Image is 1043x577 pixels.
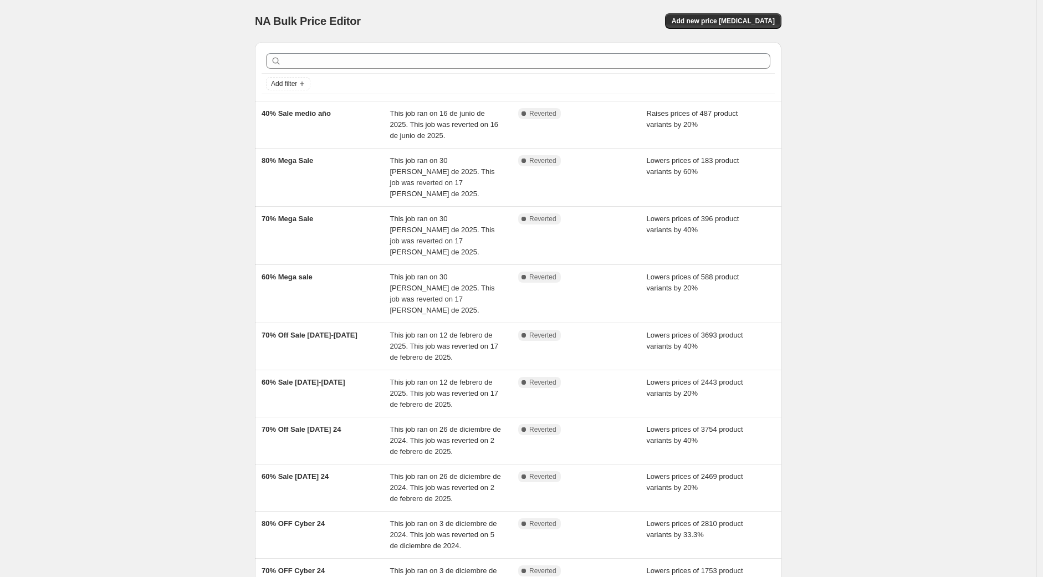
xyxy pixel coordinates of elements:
[647,215,739,234] span: Lowers prices of 396 product variants by 40%
[262,215,313,223] span: 70% Mega Sale
[647,378,743,397] span: Lowers prices of 2443 product variants by 20%
[529,331,556,340] span: Reverted
[390,215,495,256] span: This job ran on 30 [PERSON_NAME] de 2025. This job was reverted on 17 [PERSON_NAME] de 2025.
[390,378,499,409] span: This job ran on 12 de febrero de 2025. This job was reverted on 17 de febrero de 2025.
[647,331,743,350] span: Lowers prices of 3693 product variants by 40%
[262,109,331,118] span: 40% Sale medio año
[262,425,341,433] span: 70% Off Sale [DATE] 24
[390,331,499,361] span: This job ran on 12 de febrero de 2025. This job was reverted on 17 de febrero de 2025.
[262,331,357,339] span: 70% Off Sale [DATE]-[DATE]
[271,79,297,88] span: Add filter
[262,519,325,528] span: 80% OFF Cyber 24
[390,273,495,314] span: This job ran on 30 [PERSON_NAME] de 2025. This job was reverted on 17 [PERSON_NAME] de 2025.
[262,378,345,386] span: 60% Sale [DATE]-[DATE]
[647,472,743,492] span: Lowers prices of 2469 product variants by 20%
[262,156,313,165] span: 80% Mega Sale
[647,273,739,292] span: Lowers prices of 588 product variants by 20%
[647,519,743,539] span: Lowers prices of 2810 product variants by 33.3%
[529,378,556,387] span: Reverted
[262,472,329,481] span: 60% Sale [DATE] 24
[665,13,781,29] button: Add new price [MEDICAL_DATA]
[529,472,556,481] span: Reverted
[390,472,501,503] span: This job ran on 26 de diciembre de 2024. This job was reverted on 2 de febrero de 2025.
[390,519,497,550] span: This job ran on 3 de diciembre de 2024. This job was reverted on 5 de diciembre de 2024.
[262,566,325,575] span: 70% OFF Cyber 24
[647,425,743,445] span: Lowers prices of 3754 product variants by 40%
[529,566,556,575] span: Reverted
[390,109,499,140] span: This job ran on 16 de junio de 2025. This job was reverted on 16 de junio de 2025.
[529,273,556,282] span: Reverted
[390,425,501,456] span: This job ran on 26 de diciembre de 2024. This job was reverted on 2 de febrero de 2025.
[255,15,361,27] span: NA Bulk Price Editor
[266,77,310,90] button: Add filter
[529,519,556,528] span: Reverted
[647,109,738,129] span: Raises prices of 487 product variants by 20%
[647,156,739,176] span: Lowers prices of 183 product variants by 60%
[529,425,556,434] span: Reverted
[390,156,495,198] span: This job ran on 30 [PERSON_NAME] de 2025. This job was reverted on 17 [PERSON_NAME] de 2025.
[672,17,775,25] span: Add new price [MEDICAL_DATA]
[262,273,313,281] span: 60% Mega sale
[529,215,556,223] span: Reverted
[529,109,556,118] span: Reverted
[529,156,556,165] span: Reverted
